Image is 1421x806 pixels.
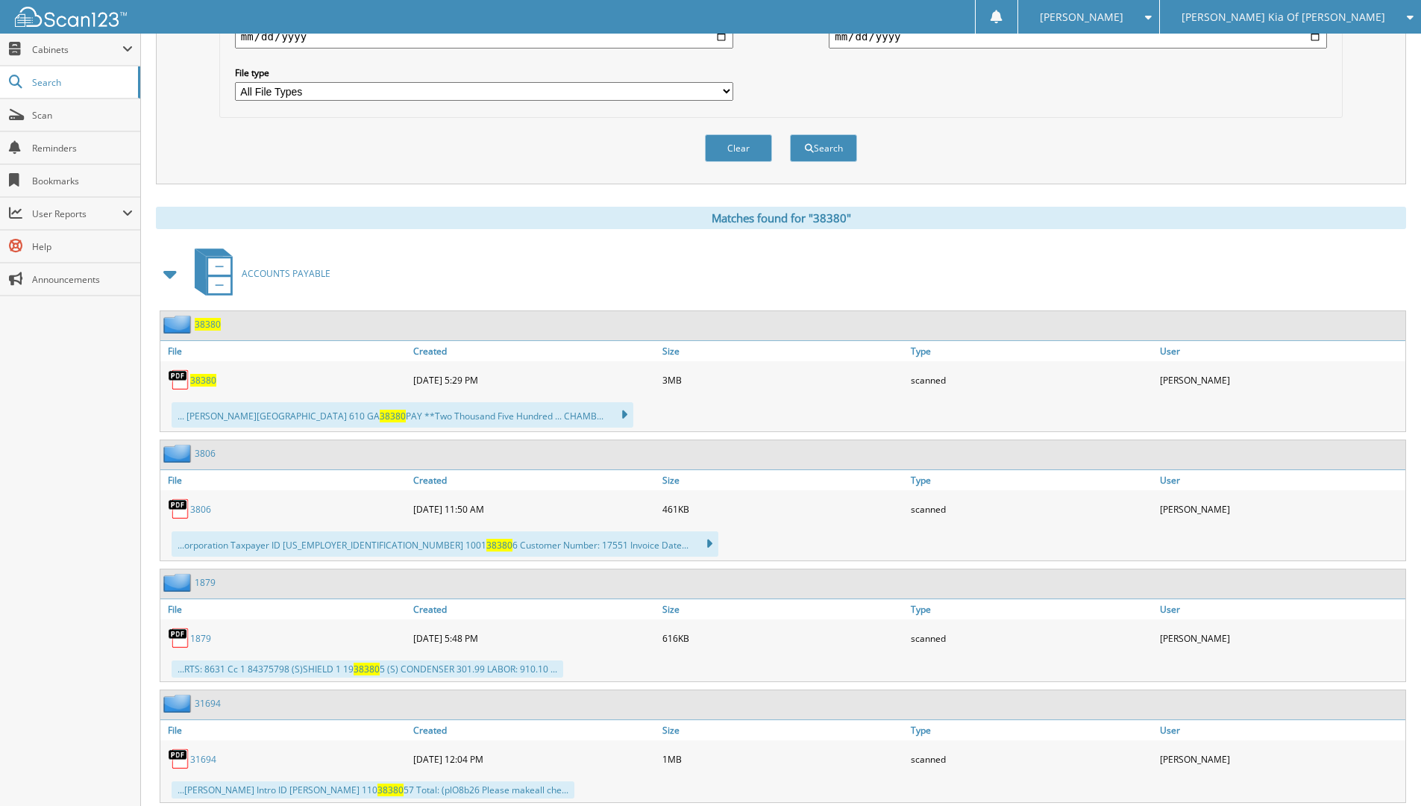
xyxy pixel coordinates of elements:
span: [PERSON_NAME] Kia Of [PERSON_NAME] [1182,13,1385,22]
span: 38380 [377,784,404,796]
span: Bookmarks [32,175,133,187]
div: 3MB [659,365,908,395]
div: [DATE] 5:29 PM [410,365,659,395]
a: 1879 [190,632,211,645]
a: User [1156,720,1405,740]
span: Announcements [32,273,133,286]
div: [PERSON_NAME] [1156,365,1405,395]
div: ...orporation Taxpayer ID [US_EMPLOYER_IDENTIFICATION_NUMBER] 1001 6 Customer Number: 17551 Invoi... [172,531,718,557]
a: 31694 [195,697,221,710]
label: File type [235,66,733,79]
a: User [1156,470,1405,490]
div: 461KB [659,494,908,524]
div: ...RTS: 8631 Cc 1 84375798 (S)SHIELD 1 19 5 (S) CONDENSER 301.99 LABOR: 910.10 ... [172,660,563,678]
div: Matches found for "38380" [156,207,1406,229]
div: scanned [907,494,1156,524]
a: Type [907,599,1156,619]
a: Size [659,470,908,490]
img: folder2.png [163,315,195,334]
div: scanned [907,365,1156,395]
a: Size [659,341,908,361]
img: folder2.png [163,694,195,713]
a: File [160,720,410,740]
img: PDF.png [168,627,190,649]
a: ACCOUNTS PAYABLE [186,244,330,303]
a: File [160,599,410,619]
a: 3806 [190,503,211,516]
span: 38380 [354,663,380,675]
div: ...[PERSON_NAME] Intro ID [PERSON_NAME] 110 57 Total: (plO8b26 Please makeall che... [172,781,574,799]
div: [PERSON_NAME] [1156,623,1405,653]
input: end [829,25,1327,49]
img: folder2.png [163,573,195,592]
span: Search [32,76,131,89]
a: Type [907,341,1156,361]
div: 1MB [659,744,908,774]
div: 616KB [659,623,908,653]
img: folder2.png [163,444,195,463]
button: Clear [705,134,772,162]
span: 38380 [486,539,512,552]
a: User [1156,341,1405,361]
a: 1879 [195,576,216,589]
a: 3806 [195,447,216,460]
div: ... [PERSON_NAME][GEOGRAPHIC_DATA] 610 GA PAY **Two Thousand Five Hundred ... CHAMB... [172,402,633,428]
a: Type [907,720,1156,740]
div: [DATE] 11:50 AM [410,494,659,524]
img: scan123-logo-white.svg [15,7,127,27]
span: ACCOUNTS PAYABLE [242,267,330,280]
button: Search [790,134,857,162]
img: PDF.png [168,369,190,391]
img: PDF.png [168,498,190,520]
input: start [235,25,733,49]
div: scanned [907,623,1156,653]
iframe: Chat Widget [1346,734,1421,806]
span: Help [32,240,133,253]
div: [PERSON_NAME] [1156,494,1405,524]
span: [PERSON_NAME] [1040,13,1123,22]
span: User Reports [32,207,122,220]
span: Reminders [32,142,133,154]
a: User [1156,599,1405,619]
a: 38380 [195,318,221,331]
a: Size [659,720,908,740]
a: 31694 [190,753,216,766]
a: File [160,470,410,490]
div: scanned [907,744,1156,774]
a: Type [907,470,1156,490]
a: 38380 [190,374,216,387]
a: Created [410,341,659,361]
a: Created [410,599,659,619]
a: Size [659,599,908,619]
a: File [160,341,410,361]
a: Created [410,720,659,740]
span: 38380 [380,410,406,422]
div: [PERSON_NAME] [1156,744,1405,774]
img: PDF.png [168,748,190,770]
span: Cabinets [32,43,122,56]
a: Created [410,470,659,490]
div: [DATE] 5:48 PM [410,623,659,653]
span: Scan [32,109,133,122]
div: [DATE] 12:04 PM [410,744,659,774]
